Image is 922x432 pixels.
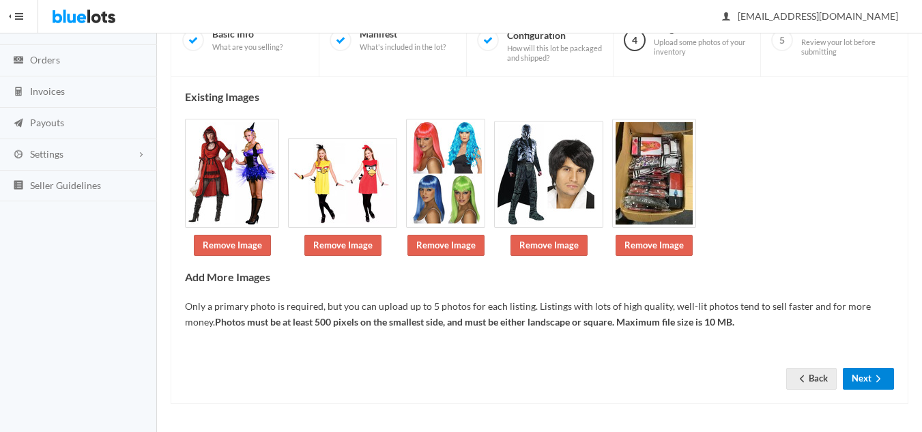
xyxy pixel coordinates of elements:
a: Remove Image [194,235,271,256]
b: Photos must be at least 500 pixels on the smallest side, and must be either landscape or square. ... [215,316,734,328]
h4: Existing Images [185,91,894,103]
span: [EMAIL_ADDRESS][DOMAIN_NAME] [723,10,898,22]
span: What are you selling? [212,42,283,52]
span: Preview [801,23,897,56]
span: Images [654,23,749,56]
ion-icon: paper plane [12,117,25,130]
img: f0939676-b3a8-4dcb-9ba5-9f07cc219c7d-1756245048.jpg [288,138,397,228]
button: Nextarrow forward [843,368,894,389]
ion-icon: arrow back [795,373,809,386]
span: Settings [30,148,63,160]
img: d77a3bf8-4359-426d-92b4-28007901a647-1756245048.jpg [406,119,485,228]
span: Orders [30,54,60,66]
span: Shipping Configuration [507,18,603,63]
span: Payouts [30,117,64,128]
span: Review your lot before submitting [801,38,897,56]
a: arrow backBack [786,368,837,389]
ion-icon: cash [12,55,25,68]
span: What's included in the lot? [360,42,446,52]
ion-icon: flash [12,23,25,36]
span: Seller Guidelines [30,179,101,191]
a: Remove Image [616,235,693,256]
span: Manifest [360,28,446,52]
span: 5 [771,29,793,51]
span: Upload some photos of your inventory [654,38,749,56]
ion-icon: list box [12,179,25,192]
a: Remove Image [407,235,485,256]
ion-icon: calculator [12,86,25,99]
ion-icon: cog [12,149,25,162]
span: Auctions [30,23,68,34]
span: 4 [624,29,646,51]
img: 3bbdfb15-c709-49f3-b0b6-3b79719d0938-1756245047.jpg [185,119,279,228]
p: Only a primary photo is required, but you can upload up to 5 photos for each listing. Listings wi... [185,299,894,330]
span: Invoices [30,85,65,97]
span: Basic Info [212,28,283,52]
img: 38f6d740-d383-463b-a00d-32c788b61abc-1756245049.jpg [494,121,603,228]
ion-icon: arrow forward [871,373,885,386]
span: How will this lot be packaged and shipped? [507,44,603,62]
a: Remove Image [304,235,381,256]
ion-icon: person [719,11,733,24]
img: 493afa9f-e4d8-476a-87cc-fc4f3d7b5056-1756245049.jpeg [612,119,696,228]
h4: Add More Images [185,271,894,283]
a: Remove Image [510,235,588,256]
